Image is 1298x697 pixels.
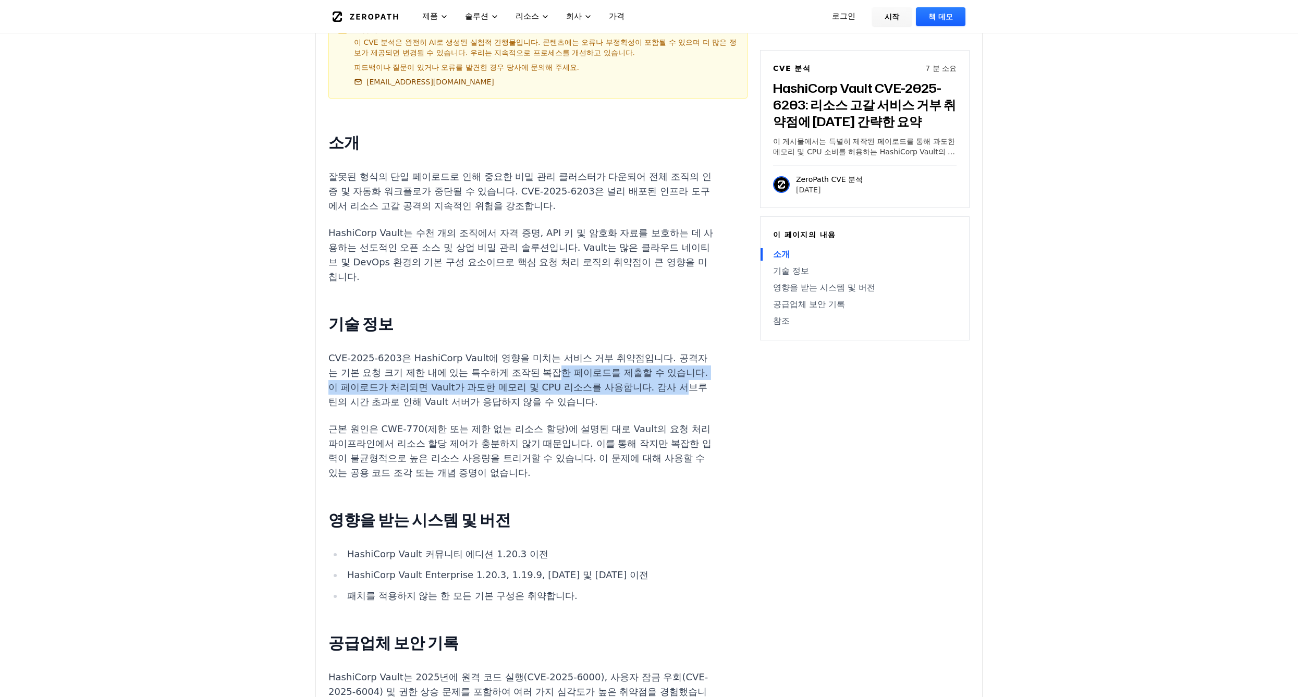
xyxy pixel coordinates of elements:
a: 영향을 받는 시스템 및 버전 [773,282,957,294]
p: HashiCorp Vault는 수천 개의 조직에서 자격 증명, API 키 및 암호화 자료를 보호하는 데 사용하는 선도적인 오픈 소스 및 상업 비밀 관리 솔루션입니다. Vaul... [328,226,716,284]
p: CVE-2025-6203은 HashiCorp Vault에 영향을 미치는 서비스 거부 취약점입니다. 공격자는 기본 요청 크기 제한 내에 있는 특수하게 조작된 복잡한 페이로드를 ... [328,351,716,409]
p: ZeroPath CVE 분석 [796,174,863,185]
p: 이 게시물에서는 특별히 제작된 페이로드를 통해 과도한 메모리 및 CPU 소비를 허용하는 HashiCorp Vault의 서비스 거부 취약점인 CVE-2025-6203에 대해 간... [773,136,957,157]
h6: CVE 분석 [773,63,811,74]
h2: 영향을 받는 시스템 및 버전 [328,509,716,530]
li: 패치를 적용하지 않는 한 모든 기본 구성은 취약합니다. [343,589,716,603]
a: 시작 [872,7,912,26]
a: 기술 정보 [773,265,957,277]
font: 가격 [609,10,624,22]
h6: 이 페이지의 내용 [773,229,957,240]
p: [DATE] [796,185,863,195]
a: 참조 [773,315,957,327]
h2: 공급업체 보안 기록 [328,632,716,653]
img: ZeroPath CVE 분석 [773,176,790,193]
p: 피드백이나 질문이 있거나 오류를 발견한 경우 당사에 문의해 주세요. [354,62,739,72]
font: 제품 [422,10,438,22]
font: 회사 [566,10,582,22]
li: HashiCorp Vault 커뮤니티 에디션 1.20.3 이전 [343,547,716,561]
a: [EMAIL_ADDRESS][DOMAIN_NAME] [354,77,494,87]
p: 근본 원인은 CWE-770(제한 또는 제한 없는 리소스 할당)에 설명된 대로 Vault의 요청 처리 파이프라인에서 리소스 할당 제어가 충분하지 않기 때문입니다. 이를 통해 작... [328,422,716,480]
p: 이 CVE 분석은 완전히 AI로 생성된 실험적 간행물입니다. 콘텐츠에는 오류나 부정확성이 포함될 수 있으며 더 많은 정보가 제공되면 변경될 수 있습니다. 우리는 지속적으로 프... [354,37,739,58]
font: 7 분 소요 [925,64,957,72]
h2: 소개 [328,132,716,153]
font: [EMAIL_ADDRESS][DOMAIN_NAME] [366,77,494,87]
h2: 기술 정보 [328,313,716,334]
a: 공급업체 보안 기록 [773,298,957,311]
a: 로그인 [819,7,868,26]
h3: HashiCorp Vault CVE-2025-6203: 리소스 고갈 서비스 거부 취약점에 [DATE] 간략한 요약 [773,80,957,130]
a: 책 데모 [916,7,965,26]
font: 솔루션 [465,10,488,22]
li: HashiCorp Vault Enterprise 1.20.3, 1.19.9, [DATE] 및 [DATE] 이전 [343,568,716,582]
p: 잘못된 형식의 단일 페이로드로 인해 중요한 비밀 관리 클러스터가 다운되어 전체 조직의 인증 및 자동화 워크플로가 중단될 수 있습니다. CVE-2025-6203은 널리 배포된 ... [328,169,716,213]
font: 소개 [773,249,790,259]
a: 소개 [773,248,957,261]
font: 리소스 [516,10,539,22]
